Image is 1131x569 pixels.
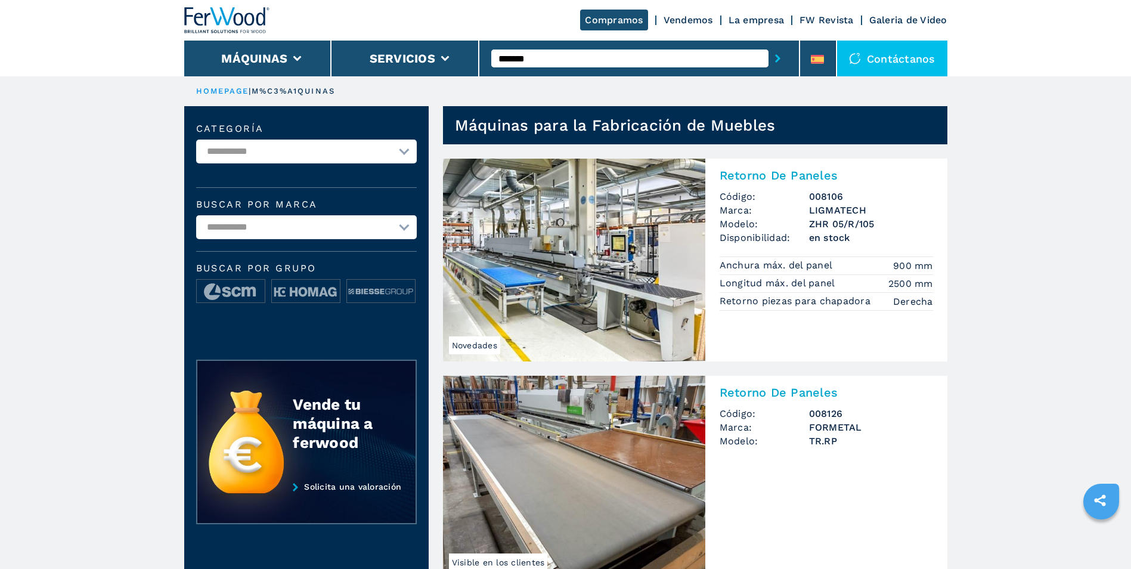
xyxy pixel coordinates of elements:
span: Código: [720,190,809,203]
div: Vende tu máquina a ferwood [293,395,392,452]
span: Marca: [720,420,809,434]
h3: FORMETAL [809,420,933,434]
em: 2500 mm [888,277,933,290]
em: 900 mm [893,259,933,273]
p: m%C3%A1quinas [252,86,335,97]
a: La empresa [729,14,785,26]
h3: 008106 [809,190,933,203]
img: image [272,280,340,304]
p: Retorno piezas para chapadora [720,295,874,308]
a: Retorno De Paneles LIGMATECH ZHR 05/R/105NovedadesRetorno De PanelesCódigo:008106Marca:LIGMATECHM... [443,159,947,361]
a: Solicita una valoración [196,482,417,525]
a: HOMEPAGE [196,86,249,95]
a: Galeria de Video [869,14,947,26]
h3: ZHR 05/R/105 [809,217,933,231]
h2: Retorno De Paneles [720,168,933,183]
a: sharethis [1085,485,1115,515]
img: Contáctanos [849,52,861,64]
iframe: Chat [1080,515,1122,560]
span: Código: [720,407,809,420]
div: Contáctanos [837,41,947,76]
h3: LIGMATECH [809,203,933,217]
button: Máquinas [221,51,287,66]
h1: Máquinas para la Fabricación de Muebles [455,116,776,135]
em: Derecha [893,295,933,308]
span: en stock [809,231,933,245]
p: Longitud máx. del panel [720,277,838,290]
h3: TR.RP [809,434,933,448]
span: Novedades [449,336,500,354]
label: categoría [196,124,417,134]
img: Ferwood [184,7,270,33]
button: submit-button [769,45,787,72]
h3: 008126 [809,407,933,420]
a: FW Revista [800,14,854,26]
label: Buscar por marca [196,200,417,209]
span: Marca: [720,203,809,217]
img: image [347,280,415,304]
a: Vendemos [664,14,713,26]
h2: Retorno De Paneles [720,385,933,400]
span: Buscar por grupo [196,264,417,273]
img: image [197,280,265,304]
a: Compramos [580,10,647,30]
p: Anchura máx. del panel [720,259,836,272]
img: Retorno De Paneles LIGMATECH ZHR 05/R/105 [443,159,705,361]
span: Disponibilidad: [720,231,809,245]
span: | [249,86,251,95]
span: Modelo: [720,434,809,448]
button: Servicios [370,51,435,66]
span: Modelo: [720,217,809,231]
